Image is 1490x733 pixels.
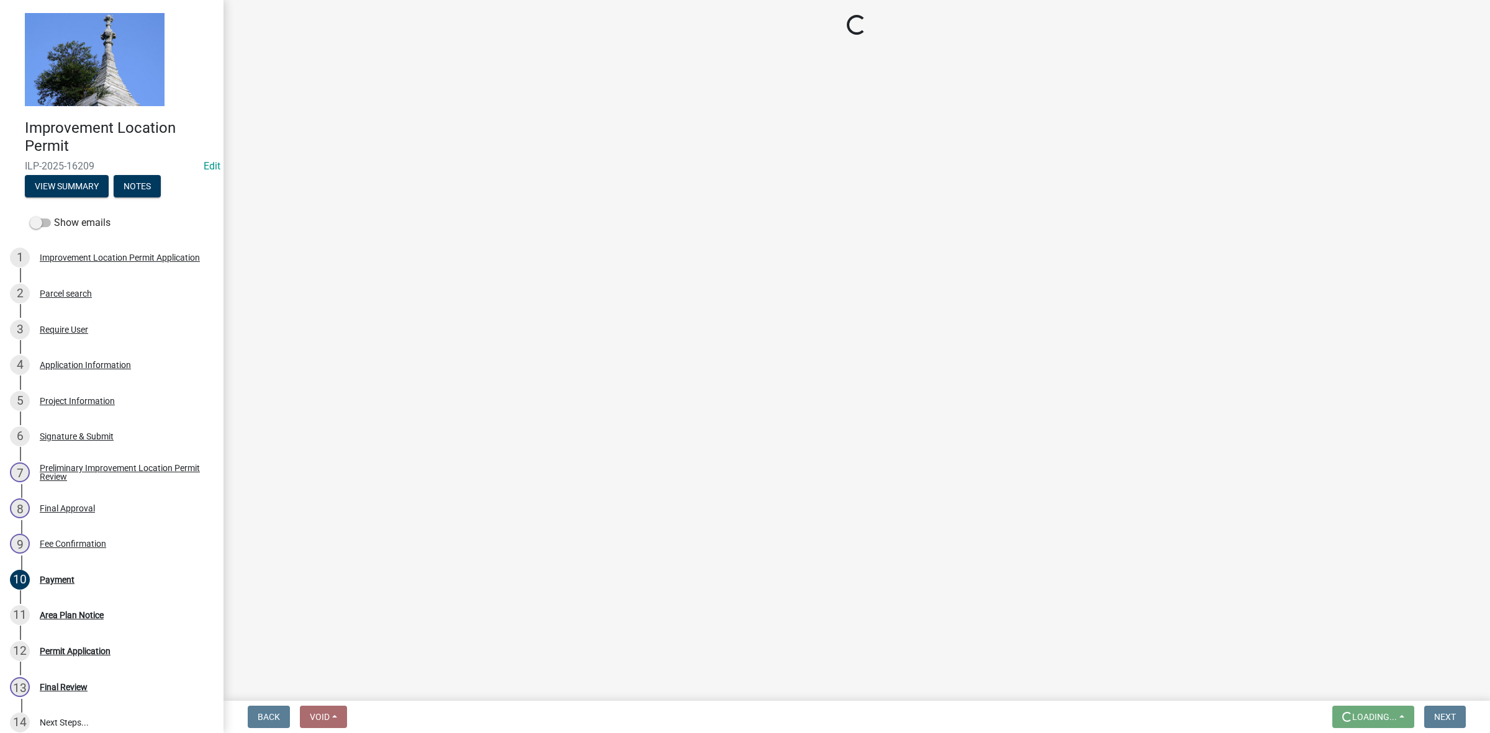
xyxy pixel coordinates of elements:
span: ILP-2025-16209 [25,160,199,172]
div: 12 [10,641,30,661]
wm-modal-confirm: Summary [25,182,109,192]
span: Back [258,712,280,722]
button: Void [300,706,347,728]
div: 8 [10,498,30,518]
button: Loading... [1332,706,1414,728]
div: 11 [10,605,30,625]
wm-modal-confirm: Edit Application Number [204,160,220,172]
button: Notes [114,175,161,197]
div: 3 [10,320,30,340]
div: 7 [10,462,30,482]
div: 10 [10,570,30,590]
div: 6 [10,426,30,446]
label: Show emails [30,215,111,230]
div: 2 [10,284,30,304]
div: Preliminary Improvement Location Permit Review [40,464,204,481]
span: Next [1434,712,1456,722]
div: 14 [10,713,30,732]
div: Area Plan Notice [40,611,104,619]
div: 13 [10,677,30,697]
div: Require User [40,325,88,334]
div: Signature & Submit [40,432,114,441]
div: Parcel search [40,289,92,298]
button: Next [1424,706,1466,728]
button: View Summary [25,175,109,197]
button: Back [248,706,290,728]
span: Loading... [1352,712,1397,722]
a: Edit [204,160,220,172]
div: Application Information [40,361,131,369]
wm-modal-confirm: Notes [114,182,161,192]
div: 1 [10,248,30,268]
div: Project Information [40,397,115,405]
span: Void [310,712,330,722]
div: 9 [10,534,30,554]
div: Improvement Location Permit Application [40,253,200,262]
div: 5 [10,391,30,411]
div: Fee Confirmation [40,539,106,548]
div: Permit Application [40,647,111,655]
div: Final Review [40,683,88,691]
div: Final Approval [40,504,95,513]
img: Decatur County, Indiana [25,13,165,106]
h4: Improvement Location Permit [25,119,214,155]
div: 4 [10,355,30,375]
div: Payment [40,575,74,584]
